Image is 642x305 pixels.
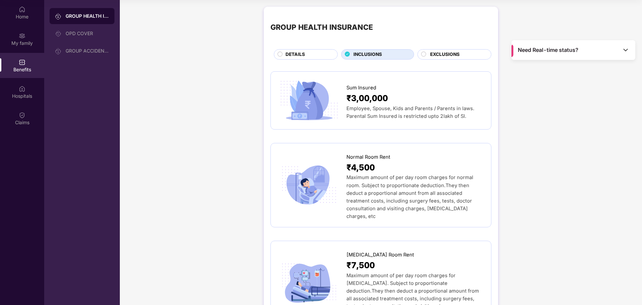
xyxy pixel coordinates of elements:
[19,32,25,39] img: svg+xml;base64,PHN2ZyB3aWR0aD0iMjAiIGhlaWdodD0iMjAiIHZpZXdCb3g9IjAgMCAyMCAyMCIgZmlsbD0ibm9uZSIgeG...
[277,163,341,207] img: icon
[55,48,62,55] img: svg+xml;base64,PHN2ZyB3aWR0aD0iMjAiIGhlaWdodD0iMjAiIHZpZXdCb3g9IjAgMCAyMCAyMCIgZmlsbD0ibm9uZSIgeG...
[346,92,388,105] span: ₹3,00,000
[346,251,414,259] span: [MEDICAL_DATA] Room Rent
[430,51,460,58] span: EXCLUSIONS
[55,13,62,20] img: svg+xml;base64,PHN2ZyB3aWR0aD0iMjAiIGhlaWdodD0iMjAiIHZpZXdCb3g9IjAgMCAyMCAyMCIgZmlsbD0ibm9uZSIgeG...
[66,31,109,36] div: OPD COVER
[277,78,341,123] img: icon
[622,47,629,53] img: Toggle Icon
[518,47,578,54] span: Need Real-time status?
[346,84,376,92] span: Sum Insured
[19,59,25,66] img: svg+xml;base64,PHN2ZyBpZD0iQmVuZWZpdHMiIHhtbG5zPSJodHRwOi8vd3d3LnczLm9yZy8yMDAwL3N2ZyIgd2lkdGg9Ij...
[346,153,390,161] span: Normal Room Rent
[277,261,341,305] img: icon
[346,161,375,174] span: ₹4,500
[353,51,382,58] span: INCLUSIONS
[19,112,25,119] img: svg+xml;base64,PHN2ZyBpZD0iQ2xhaW0iIHhtbG5zPSJodHRwOi8vd3d3LnczLm9yZy8yMDAwL3N2ZyIgd2lkdGg9IjIwIi...
[346,259,375,272] span: ₹7,500
[19,6,25,13] img: svg+xml;base64,PHN2ZyBpZD0iSG9tZSIgeG1sbnM9Imh0dHA6Ly93d3cudzMub3JnLzIwMDAvc3ZnIiB3aWR0aD0iMjAiIG...
[66,13,109,19] div: GROUP HEALTH INSURANCE
[346,105,474,119] span: Employee, Spouse, Kids and Parents / Parents in laws. Parental Sum Insured is restricted upto 2la...
[19,85,25,92] img: svg+xml;base64,PHN2ZyBpZD0iSG9zcGl0YWxzIiB4bWxucz0iaHR0cDovL3d3dy53My5vcmcvMjAwMC9zdmciIHdpZHRoPS...
[346,174,473,219] span: Maximum amount of per day room charges for normal room. Subject to proportionate deduction.They t...
[270,21,373,33] div: GROUP HEALTH INSURANCE
[66,48,109,54] div: GROUP ACCIDENTAL INSURANCE
[55,30,62,37] img: svg+xml;base64,PHN2ZyB3aWR0aD0iMjAiIGhlaWdodD0iMjAiIHZpZXdCb3g9IjAgMCAyMCAyMCIgZmlsbD0ibm9uZSIgeG...
[286,51,305,58] span: DETAILS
